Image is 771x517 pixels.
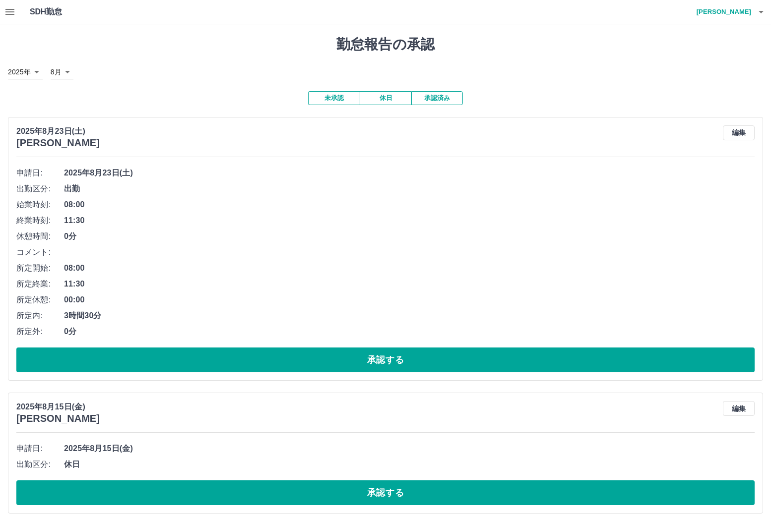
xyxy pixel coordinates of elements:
span: 休憩時間: [16,230,64,242]
h3: [PERSON_NAME] [16,137,100,149]
span: 終業時刻: [16,215,64,227]
span: 所定開始: [16,262,64,274]
span: 休日 [64,459,755,470]
span: 出勤区分: [16,459,64,470]
span: 所定外: [16,326,64,338]
span: 2025年8月23日(土) [64,167,755,179]
div: 8月 [51,65,73,79]
span: 3時間30分 [64,310,755,322]
span: 11:30 [64,278,755,290]
p: 2025年8月15日(金) [16,401,100,413]
button: 編集 [723,125,755,140]
span: 08:00 [64,262,755,274]
button: 承認済み [411,91,463,105]
h3: [PERSON_NAME] [16,413,100,424]
span: 0分 [64,230,755,242]
span: 00:00 [64,294,755,306]
span: 2025年8月15日(金) [64,443,755,455]
span: 所定内: [16,310,64,322]
p: 2025年8月23日(土) [16,125,100,137]
span: 08:00 [64,199,755,211]
button: 休日 [360,91,411,105]
span: 0分 [64,326,755,338]
span: コメント: [16,246,64,258]
button: 未承認 [308,91,360,105]
button: 承認する [16,480,755,505]
span: 所定休憩: [16,294,64,306]
span: 申請日: [16,167,64,179]
span: 所定終業: [16,278,64,290]
span: 出勤 [64,183,755,195]
div: 2025年 [8,65,43,79]
h1: 勤怠報告の承認 [8,36,763,53]
span: 11:30 [64,215,755,227]
span: 始業時刻: [16,199,64,211]
button: 承認する [16,347,755,372]
span: 申請日: [16,443,64,455]
span: 出勤区分: [16,183,64,195]
button: 編集 [723,401,755,416]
